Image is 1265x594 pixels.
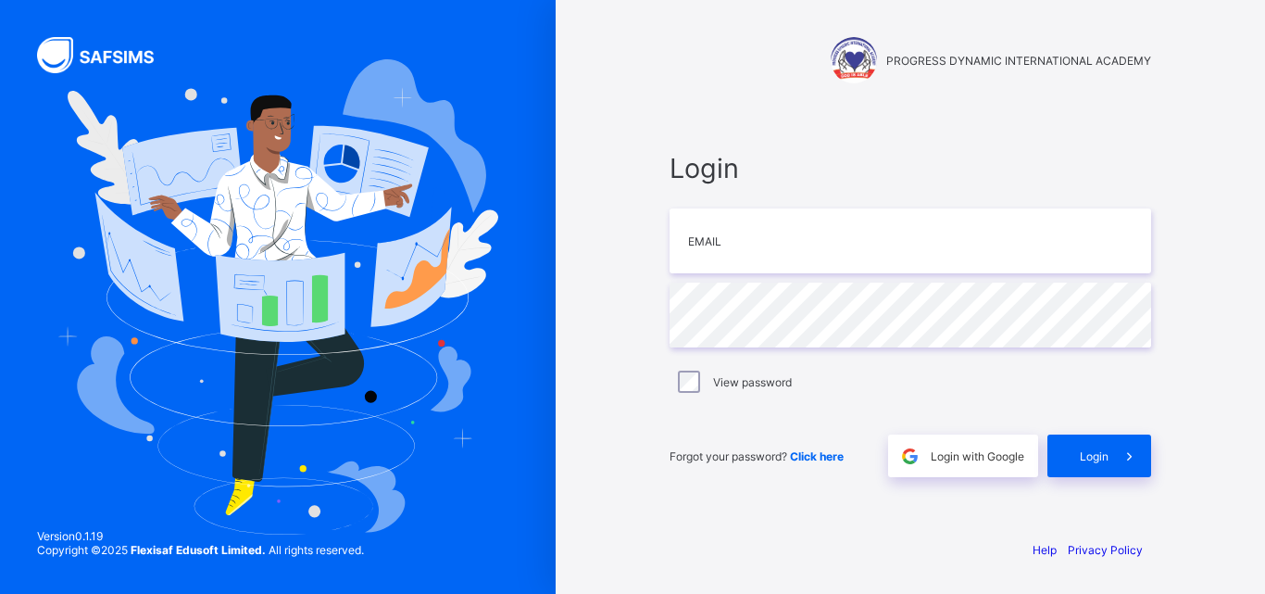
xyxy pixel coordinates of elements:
[670,449,844,463] span: Forgot your password?
[37,543,364,557] span: Copyright © 2025 All rights reserved.
[886,54,1151,68] span: PROGRESS DYNAMIC INTERNATIONAL ACADEMY
[37,37,176,73] img: SAFSIMS Logo
[1068,543,1143,557] a: Privacy Policy
[713,375,792,389] label: View password
[899,446,921,467] img: google.396cfc9801f0270233282035f929180a.svg
[37,529,364,543] span: Version 0.1.19
[931,449,1024,463] span: Login with Google
[1033,543,1057,557] a: Help
[670,152,1151,184] span: Login
[131,543,266,557] strong: Flexisaf Edusoft Limited.
[57,59,498,534] img: Hero Image
[1080,449,1108,463] span: Login
[790,449,844,463] a: Click here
